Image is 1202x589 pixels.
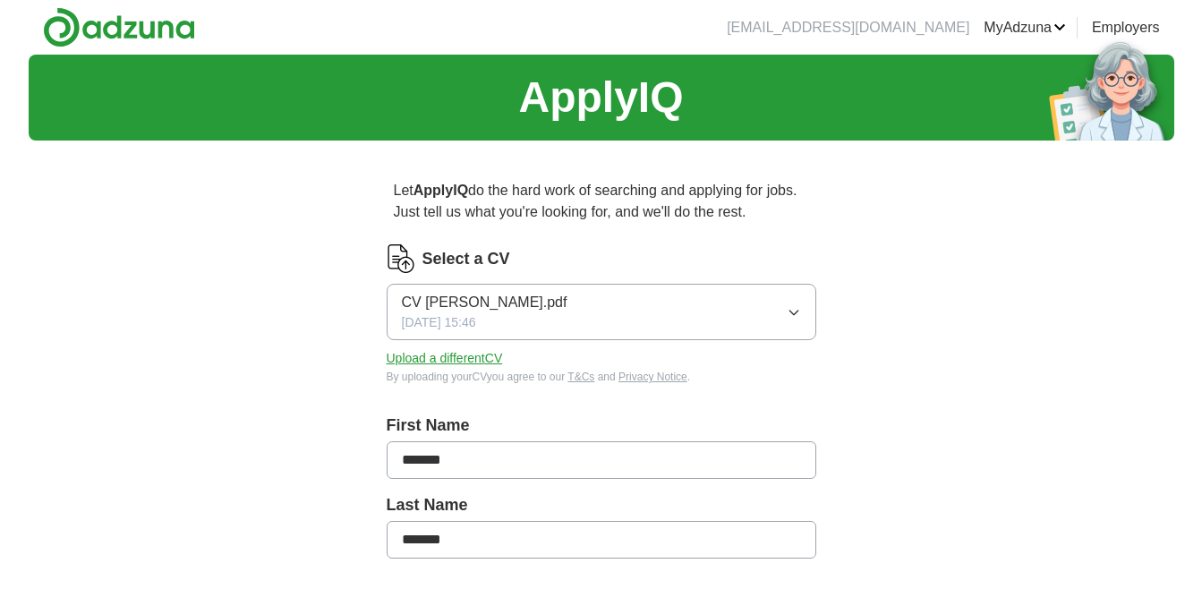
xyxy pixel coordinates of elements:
[518,65,683,130] h1: ApplyIQ
[43,7,195,47] img: Adzuna logo
[387,493,816,517] label: Last Name
[402,313,476,332] span: [DATE] 15:46
[618,371,687,383] a: Privacy Notice
[387,414,816,438] label: First Name
[413,183,468,198] strong: ApplyIQ
[984,17,1066,38] a: MyAdzuna
[387,173,816,230] p: Let do the hard work of searching and applying for jobs. Just tell us what you're looking for, an...
[387,369,816,385] div: By uploading your CV you agree to our and .
[387,244,415,273] img: CV Icon
[402,292,567,313] span: CV [PERSON_NAME].pdf
[727,17,969,38] li: [EMAIL_ADDRESS][DOMAIN_NAME]
[387,349,503,368] button: Upload a differentCV
[1092,17,1160,38] a: Employers
[387,284,816,340] button: CV [PERSON_NAME].pdf[DATE] 15:46
[567,371,594,383] a: T&Cs
[422,247,510,271] label: Select a CV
